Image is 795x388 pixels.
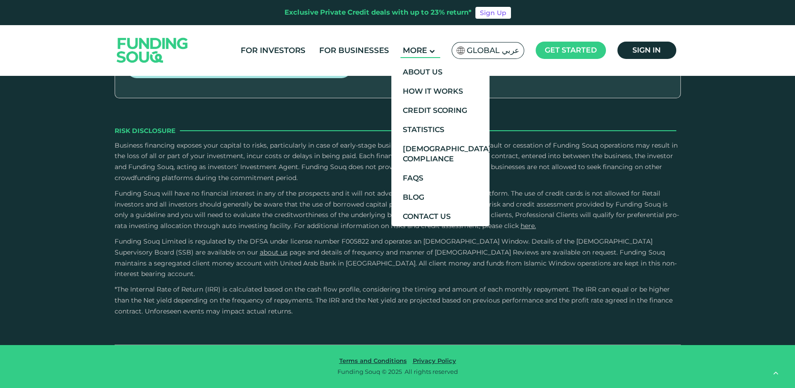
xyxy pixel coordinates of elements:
a: Privacy Policy [411,357,458,364]
span: More [403,46,427,55]
a: Contact Us [391,207,490,226]
span: and details of frequency and manner of [DEMOGRAPHIC_DATA] Reviews are available on request. Fundi... [115,248,677,278]
a: here. [521,222,536,230]
a: Sign Up [475,7,511,19]
img: SA Flag [457,47,465,54]
a: About Us [260,248,288,256]
a: For Businesses [317,43,391,58]
span: All rights reserved [405,368,458,375]
a: About Us [391,63,490,82]
span: Risk Disclosure [115,126,175,136]
span: page [290,248,305,256]
p: *The Internal Rate of Return (IRR) is calculated based on the cash flow profile, considering the ... [115,284,681,317]
span: 2025 [388,368,402,375]
a: Terms and Conditions [337,357,409,364]
a: Sign in [617,42,676,59]
img: Logo [108,27,197,73]
div: Exclusive Private Credit deals with up to 23% return* [284,7,472,18]
span: Funding Souq © [337,368,387,375]
span: Global عربي [467,45,519,56]
span: Get started [545,46,597,54]
span: Funding Souq will have no financial interest in any of the prospects and it will not advertise bu... [115,189,679,230]
a: How It Works [391,82,490,101]
a: FAQs [391,169,490,188]
a: Credit Scoring [391,101,490,120]
a: Blog [391,188,490,207]
span: Funding Souq Limited is regulated by the DFSA under license number F005822 and operates an [DEMOG... [115,237,653,256]
a: For Investors [238,43,308,58]
a: [DEMOGRAPHIC_DATA] Compliance [391,139,490,169]
a: Statistics [391,120,490,139]
button: back [765,363,786,383]
p: Business financing exposes your capital to risks, particularly in case of early-stage businesses.... [115,140,681,184]
span: Sign in [632,46,661,54]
